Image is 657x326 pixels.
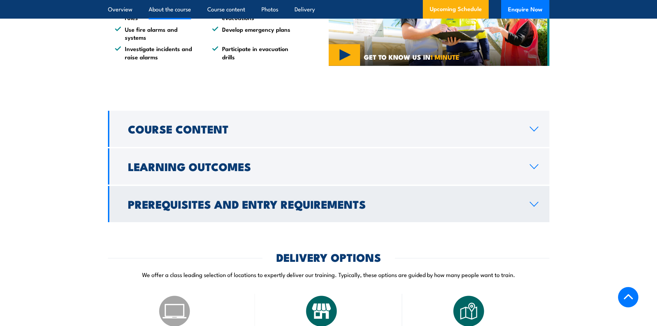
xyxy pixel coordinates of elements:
h2: DELIVERY OPTIONS [276,252,381,262]
a: Learning Outcomes [108,148,549,185]
strong: 1 MINUTE [430,52,459,62]
h2: Learning Outcomes [128,161,519,171]
p: We offer a class leading selection of locations to expertly deliver our training. Typically, thes... [108,270,549,278]
a: Course Content [108,111,549,147]
h2: Prerequisites and Entry Requirements [128,199,519,209]
li: Participate in evacuation drills [212,45,297,61]
li: Use fire alarms and systems [115,25,200,41]
li: Develop emergency plans [212,25,297,41]
span: GET TO KNOW US IN [364,54,459,60]
a: Prerequisites and Entry Requirements [108,186,549,222]
li: Investigate incidents and raise alarms [115,45,200,61]
h2: Course Content [128,124,519,134]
